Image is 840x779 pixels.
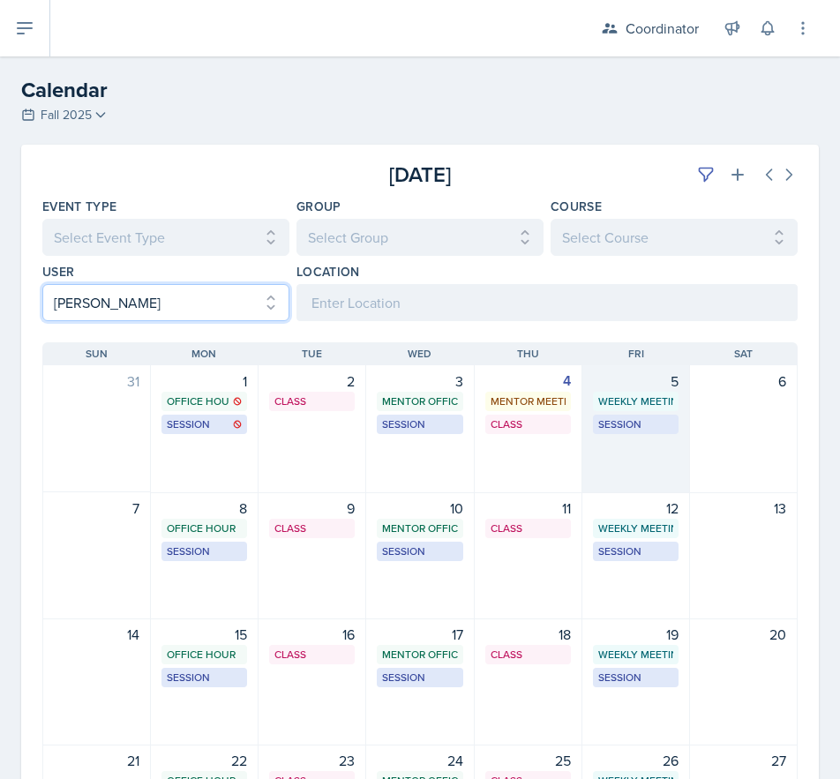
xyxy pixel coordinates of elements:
[274,521,349,536] div: Class
[161,624,247,645] div: 15
[382,393,457,409] div: Mentor Office Hour
[701,371,786,392] div: 6
[161,750,247,771] div: 22
[598,543,673,559] div: Session
[269,624,355,645] div: 16
[377,371,462,392] div: 3
[377,498,462,519] div: 10
[701,750,786,771] div: 27
[491,393,566,409] div: Mentor Meeting
[598,647,673,663] div: Weekly Meeting
[598,416,673,432] div: Session
[269,371,355,392] div: 2
[701,498,786,519] div: 13
[628,346,644,362] span: Fri
[598,670,673,685] div: Session
[382,647,457,663] div: Mentor Office Hour
[296,263,360,281] label: Location
[377,750,462,771] div: 24
[167,670,242,685] div: Session
[274,393,349,409] div: Class
[42,263,74,281] label: User
[485,750,571,771] div: 25
[42,198,117,215] label: Event Type
[593,371,679,392] div: 5
[593,624,679,645] div: 19
[382,543,457,559] div: Session
[408,346,431,362] span: Wed
[485,624,571,645] div: 18
[294,159,545,191] div: [DATE]
[296,284,798,321] input: Enter Location
[41,106,92,124] span: Fall 2025
[191,346,216,362] span: Mon
[491,521,566,536] div: Class
[382,670,457,685] div: Session
[598,393,673,409] div: Weekly Meeting
[86,346,108,362] span: Sun
[274,647,349,663] div: Class
[161,498,247,519] div: 8
[382,521,457,536] div: Mentor Office Hour
[491,647,566,663] div: Class
[551,198,602,215] label: Course
[593,498,679,519] div: 12
[593,750,679,771] div: 26
[377,624,462,645] div: 17
[167,543,242,559] div: Session
[598,521,673,536] div: Weekly Meeting
[491,416,566,432] div: Class
[517,346,539,362] span: Thu
[269,498,355,519] div: 9
[54,750,139,771] div: 21
[167,393,242,409] div: Office Hour
[485,371,571,392] div: 4
[167,416,242,432] div: Session
[302,346,322,362] span: Tue
[167,647,242,663] div: Office Hour
[54,498,139,519] div: 7
[734,346,753,362] span: Sat
[269,750,355,771] div: 23
[54,371,139,392] div: 31
[21,74,819,106] h2: Calendar
[161,371,247,392] div: 1
[626,18,699,39] div: Coordinator
[701,624,786,645] div: 20
[296,198,341,215] label: Group
[382,416,457,432] div: Session
[54,624,139,645] div: 14
[485,498,571,519] div: 11
[167,521,242,536] div: Office Hour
